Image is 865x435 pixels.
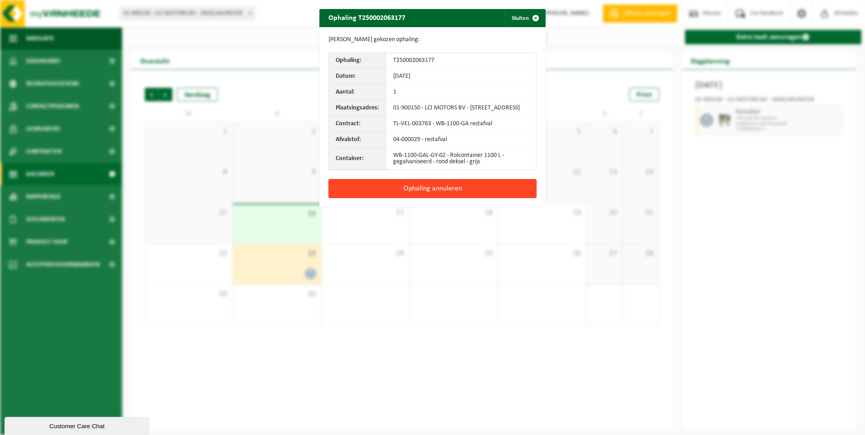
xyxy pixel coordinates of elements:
[319,9,414,26] h2: Ophaling T250002063177
[329,132,386,148] th: Afvalstof:
[329,116,386,132] th: Contract:
[386,148,536,170] td: WB-1100-GAL-GY-02 - Rolcontainer 1100 L - gegalvaniseerd - rond deksel - grijs
[329,100,386,116] th: Plaatsingsadres:
[386,100,536,116] td: 01-900150 - LCI MOTORS BV - [STREET_ADDRESS]
[328,36,537,43] p: [PERSON_NAME] gekozen ophaling:
[386,69,536,85] td: [DATE]
[386,85,536,100] td: 1
[5,415,151,435] iframe: chat widget
[386,53,536,69] td: T250002063177
[329,69,386,85] th: Datum:
[329,85,386,100] th: Aantal:
[386,132,536,148] td: 04-000029 - restafval
[504,9,545,27] button: Sluiten
[329,53,386,69] th: Ophaling:
[329,148,386,170] th: Container:
[328,179,537,198] button: Ophaling annuleren
[386,116,536,132] td: TL-VEL-003763 - WB-1100-GA restafval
